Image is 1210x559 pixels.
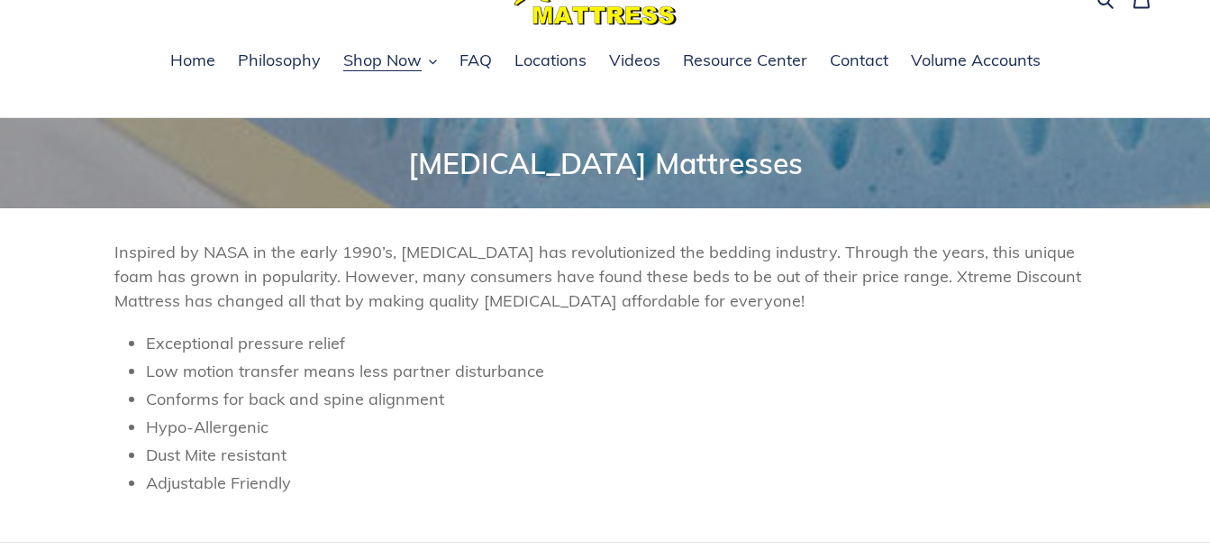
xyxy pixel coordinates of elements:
[830,50,888,71] span: Contact
[408,145,803,181] span: [MEDICAL_DATA] Mattresses
[146,415,1096,439] li: Hypo-Allergenic
[674,48,816,75] a: Resource Center
[683,50,807,71] span: Resource Center
[334,48,446,75] button: Shop Now
[146,471,1096,495] li: Adjustable Friendly
[459,50,492,71] span: FAQ
[229,48,330,75] a: Philosophy
[114,240,1096,313] p: Inspired by NASA in the early 1990’s, [MEDICAL_DATA] has revolutionized the bedding industry. Thr...
[505,48,596,75] a: Locations
[600,48,669,75] a: Videos
[902,48,1050,75] a: Volume Accounts
[170,50,215,71] span: Home
[514,50,587,71] span: Locations
[161,48,224,75] a: Home
[146,443,1096,467] li: Dust Mite resistant
[238,50,321,71] span: Philosophy
[343,50,422,71] span: Shop Now
[146,387,1096,411] li: Conforms for back and spine alignment
[911,50,1041,71] span: Volume Accounts
[146,359,1096,383] li: Low motion transfer means less partner disturbance
[450,48,501,75] a: FAQ
[609,50,660,71] span: Videos
[821,48,897,75] a: Contact
[146,331,1096,355] li: Exceptional pressure relief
